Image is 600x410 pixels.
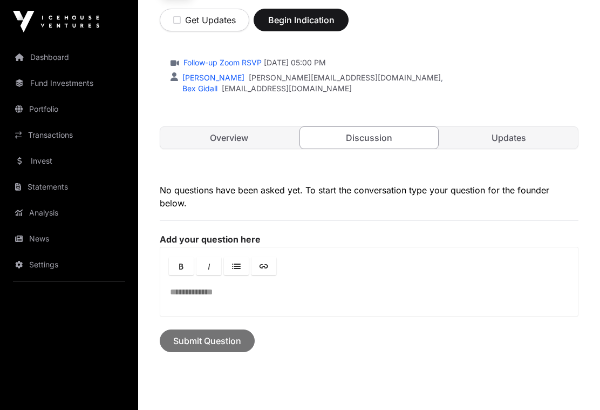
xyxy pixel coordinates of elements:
[9,123,129,147] a: Transactions
[160,234,578,245] label: Add your question here
[264,57,326,68] span: [DATE] 05:00 PM
[254,19,349,30] a: Begin Indication
[180,84,217,93] a: Bex Gidall
[181,57,262,68] a: Follow-up Zoom RSVP
[180,72,443,83] div: ,
[222,83,352,94] a: [EMAIL_ADDRESS][DOMAIN_NAME]
[160,127,298,149] a: Overview
[180,73,244,82] a: [PERSON_NAME]
[267,14,335,26] span: Begin Indication
[9,253,129,277] a: Settings
[9,97,129,121] a: Portfolio
[9,227,129,251] a: News
[9,201,129,225] a: Analysis
[9,149,129,173] a: Invest
[9,175,129,199] a: Statements
[160,9,249,31] button: Get Updates
[546,358,600,410] iframe: Chat Widget
[249,72,441,83] a: [PERSON_NAME][EMAIL_ADDRESS][DOMAIN_NAME]
[160,184,578,210] p: No questions have been asked yet. To start the conversation type your question for the founder be...
[9,45,129,69] a: Dashboard
[224,257,249,275] a: Lists
[160,127,578,149] nav: Tabs
[254,9,349,31] button: Begin Indication
[169,257,194,275] a: Bold
[251,257,276,275] a: Link
[299,126,438,149] a: Discussion
[9,71,129,95] a: Fund Investments
[13,11,99,32] img: Icehouse Ventures Logo
[440,127,578,149] a: Updates
[196,257,221,275] a: Italic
